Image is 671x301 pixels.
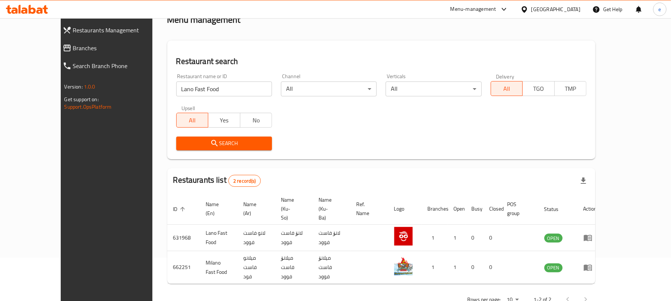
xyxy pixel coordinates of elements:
button: All [491,81,523,96]
div: Menu [583,233,597,242]
td: میلانۆ فاست فوود [275,251,313,284]
span: No [243,115,269,126]
a: Search Branch Phone [57,57,173,75]
td: میلانۆ فاست فوود [313,251,351,284]
th: Open [448,193,466,225]
span: TMP [558,83,584,94]
th: Closed [484,193,501,225]
span: Branches [73,44,167,52]
th: Branches [422,193,448,225]
td: لانۆ فاست فوود [313,225,351,251]
table: enhanced table [167,193,603,284]
td: 0 [484,225,501,251]
td: Lano Fast Food [200,225,238,251]
td: 1 [448,225,466,251]
h2: Menu management [167,14,241,26]
button: Yes [208,113,240,128]
label: Delivery [496,74,515,79]
span: OPEN [544,234,563,243]
td: 1 [448,251,466,284]
button: TMP [554,81,587,96]
span: Version: [64,82,83,92]
td: 0 [466,251,484,284]
td: لانو فاست فوود [238,225,275,251]
span: 2 record(s) [229,177,260,185]
span: Name (Ku-So) [281,195,304,222]
span: Name (Ku-Ba) [319,195,342,222]
td: 1 [422,251,448,284]
span: All [180,115,206,126]
label: Upsell [181,105,195,111]
span: 1.0.0 [84,82,95,92]
span: Name (En) [206,200,229,218]
span: Yes [211,115,237,126]
span: e [658,5,661,13]
td: 0 [484,251,501,284]
span: Search Branch Phone [73,61,167,70]
div: OPEN [544,263,563,272]
span: Status [544,205,569,214]
button: TGO [522,81,555,96]
span: OPEN [544,263,563,272]
div: Menu-management [450,5,496,14]
div: Total records count [228,175,261,187]
div: Export file [575,172,592,190]
span: All [494,83,520,94]
div: [GEOGRAPHIC_DATA] [531,5,580,13]
h2: Restaurant search [176,56,587,67]
img: Lano Fast Food [394,227,413,246]
div: All [281,81,377,96]
button: Search [176,137,272,150]
div: All [386,81,481,96]
th: Logo [388,193,422,225]
th: Busy [466,193,484,225]
td: 662251 [167,251,200,284]
span: ID [173,205,187,214]
td: 0 [466,225,484,251]
a: Restaurants Management [57,21,173,39]
span: Restaurants Management [73,26,167,35]
span: POS group [507,200,529,218]
span: Ref. Name [357,200,379,218]
a: Support.OpsPlatform [64,102,112,112]
span: Get support on: [64,95,99,104]
a: Branches [57,39,173,57]
span: Name (Ar) [244,200,266,218]
h2: Restaurants list [173,174,261,187]
button: All [176,113,209,128]
div: Menu [583,263,597,272]
span: TGO [526,83,552,94]
input: Search for restaurant name or ID.. [176,81,272,96]
button: No [240,113,272,128]
td: Milano Fast Food [200,251,238,284]
th: Action [577,193,603,225]
td: لانۆ فاست فوود [275,225,313,251]
img: Milano Fast Food [394,257,413,275]
td: ميلانو فاست فود [238,251,275,284]
span: Search [182,139,266,148]
td: 631968 [167,225,200,251]
td: 1 [422,225,448,251]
